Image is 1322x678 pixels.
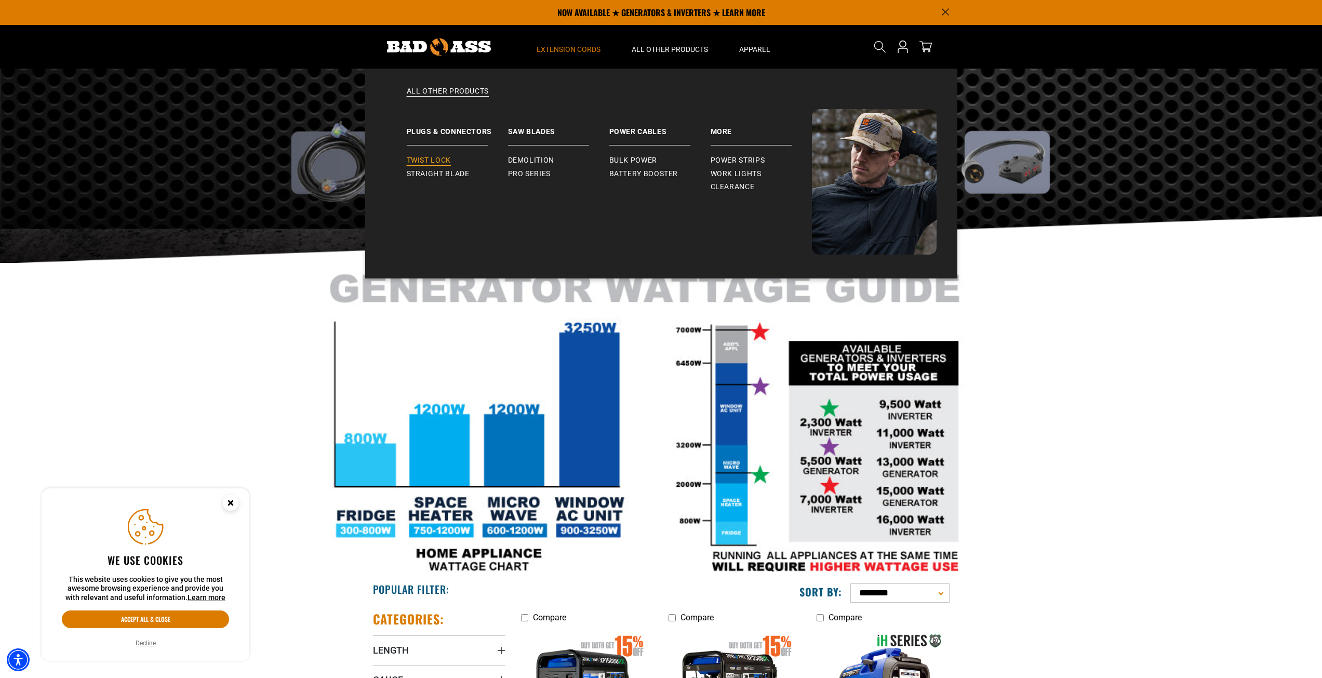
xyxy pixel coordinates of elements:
[373,611,445,627] h2: Categories:
[609,167,711,181] a: Battery Booster
[609,156,657,165] span: Bulk Power
[407,169,470,179] span: Straight Blade
[799,585,842,599] label: Sort by:
[521,25,616,69] summary: Extension Cords
[829,613,862,622] span: Compare
[894,25,911,69] a: Open this option
[407,154,508,167] a: Twist Lock
[373,635,505,664] summary: Length
[872,38,888,55] summary: Search
[537,45,600,54] span: Extension Cords
[132,638,159,648] button: Decline
[609,154,711,167] a: Bulk Power
[711,154,812,167] a: Power Strips
[812,109,937,255] img: Bad Ass Extension Cords
[711,109,812,145] a: Battery Booster More Power Strips
[407,156,451,165] span: Twist Lock
[387,38,491,56] img: Bad Ass Extension Cords
[917,41,934,53] a: cart
[508,156,554,165] span: Demolition
[724,25,786,69] summary: Apparel
[7,648,30,671] div: Accessibility Menu
[62,553,229,567] h2: We use cookies
[508,169,551,179] span: Pro Series
[188,593,225,602] a: This website uses cookies to give you the most awesome browsing experience and provide you with r...
[711,169,762,179] span: Work Lights
[62,575,229,603] p: This website uses cookies to give you the most awesome browsing experience and provide you with r...
[711,180,812,194] a: Clearance
[407,167,508,181] a: Straight Blade
[62,610,229,628] button: Accept all & close
[42,488,249,662] aside: Cookie Consent
[508,154,609,167] a: Demolition
[711,156,765,165] span: Power Strips
[533,613,566,622] span: Compare
[739,45,770,54] span: Apparel
[508,167,609,181] a: Pro Series
[386,86,937,109] a: All Other Products
[609,109,711,145] a: Power Cables
[508,109,609,145] a: Saw Blades
[632,45,708,54] span: All Other Products
[609,169,678,179] span: Battery Booster
[711,167,812,181] a: Work Lights
[373,644,409,656] span: Length
[616,25,724,69] summary: All Other Products
[212,488,249,521] button: Close this option
[407,109,508,145] a: Plugs & Connectors
[711,182,755,192] span: Clearance
[373,582,449,596] h2: Popular Filter:
[680,613,714,622] span: Compare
